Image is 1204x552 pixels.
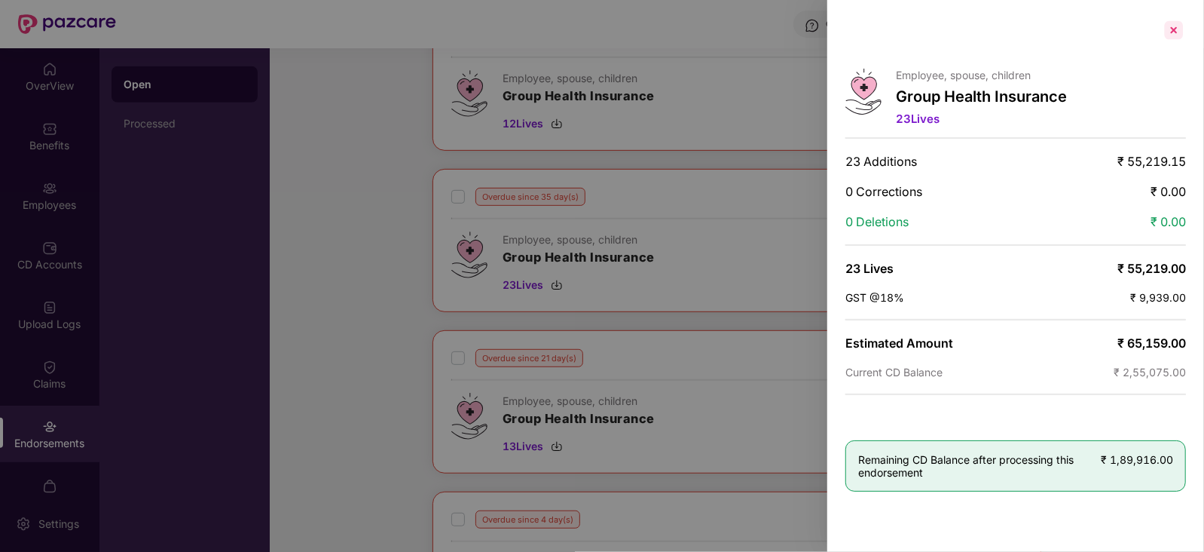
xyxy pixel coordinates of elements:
span: 23 Lives [845,261,894,276]
span: ₹ 0.00 [1151,214,1186,229]
span: ₹ 2,55,075.00 [1114,366,1186,379]
span: ₹ 55,219.00 [1117,261,1186,276]
span: Estimated Amount [845,336,953,351]
span: ₹ 0.00 [1151,184,1186,199]
span: Remaining CD Balance after processing this endorsement [858,453,1101,479]
span: 23 Lives [897,112,940,126]
span: GST @18% [845,291,904,304]
span: ₹ 9,939.00 [1130,291,1186,304]
span: 0 Deletions [845,214,909,229]
p: Employee, spouse, children [897,69,1068,81]
span: 0 Corrections [845,184,922,199]
img: svg+xml;base64,PHN2ZyB4bWxucz0iaHR0cDovL3d3dy53My5vcmcvMjAwMC9zdmciIHdpZHRoPSI0Ny43MTQiIGhlaWdodD... [845,69,882,115]
p: Group Health Insurance [897,87,1068,106]
span: ₹ 55,219.15 [1117,154,1186,169]
span: Current CD Balance [845,366,943,379]
span: ₹ 65,159.00 [1117,336,1186,351]
span: 23 Additions [845,154,917,169]
span: ₹ 1,89,916.00 [1101,453,1173,466]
